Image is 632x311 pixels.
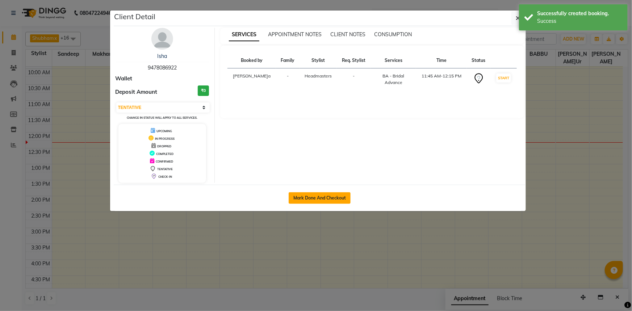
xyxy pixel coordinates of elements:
[337,68,371,91] td: -
[156,160,173,163] span: CONFIRMED
[227,68,276,91] td: [PERSON_NAME]a
[157,167,173,171] span: TENTATIVE
[337,53,371,68] th: Req. Stylist
[116,88,158,96] span: Deposit Amount
[467,53,490,68] th: Status
[155,137,175,140] span: IN PROGRESS
[416,68,467,91] td: 11:45 AM-12:15 PM
[157,144,171,148] span: DROPPED
[198,85,209,96] h3: ₹0
[375,73,412,86] div: BA - Bridal Advance
[229,28,259,41] span: SERVICES
[537,17,622,25] div: Success
[156,129,172,133] span: UPCOMING
[330,31,365,38] span: CLIENT NOTES
[416,53,467,68] th: Time
[157,53,167,59] a: Isha
[158,175,172,178] span: CHECK-IN
[537,10,622,17] div: Successfully created booking.
[268,31,322,38] span: APPOINTMENT NOTES
[371,53,417,68] th: Services
[114,11,156,22] h5: Client Detail
[227,53,276,68] th: Booked by
[276,53,300,68] th: Family
[156,152,173,156] span: COMPLETED
[276,68,300,91] td: -
[300,53,337,68] th: Stylist
[151,28,173,50] img: avatar
[116,75,133,83] span: Wallet
[305,73,332,79] span: Headmasters
[127,116,197,119] small: Change in status will apply to all services.
[496,73,511,83] button: START
[289,192,351,204] button: Mark Done And Checkout
[374,31,412,38] span: CONSUMPTION
[148,64,177,71] span: 9478086922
